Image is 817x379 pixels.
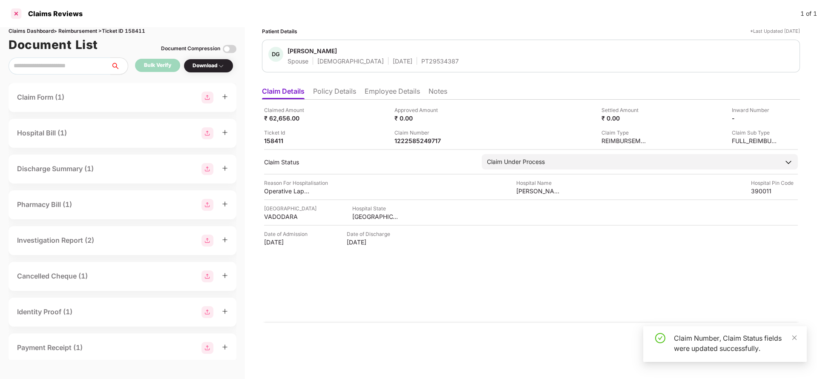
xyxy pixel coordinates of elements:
div: Document Compression [161,45,220,53]
div: Approved Amount [394,106,441,114]
div: [DEMOGRAPHIC_DATA] [317,57,384,65]
div: VADODARA [264,212,311,221]
button: search [110,57,128,75]
img: svg+xml;base64,PHN2ZyBpZD0iVG9nZ2xlLTMyeDMyIiB4bWxucz0iaHR0cDovL3d3dy53My5vcmcvMjAwMC9zdmciIHdpZH... [223,42,236,56]
div: [DATE] [393,57,412,65]
div: ₹ 0.00 [601,114,648,122]
div: Bulk Verify [144,61,171,69]
li: Notes [429,87,447,99]
img: svg+xml;base64,PHN2ZyBpZD0iRHJvcGRvd24tMzJ4MzIiIHhtbG5zPSJodHRwOi8vd3d3LnczLm9yZy8yMDAwL3N2ZyIgd2... [218,63,224,69]
div: Claims Dashboard > Reimbursement > Ticket ID 158411 [9,27,236,35]
div: Investigation Report (2) [17,235,94,246]
div: [GEOGRAPHIC_DATA] [264,204,316,212]
span: search [110,63,128,69]
div: [GEOGRAPHIC_DATA] [352,212,399,221]
div: Hospital Name [516,179,563,187]
div: 390011 [751,187,798,195]
div: Date of Discharge [347,230,394,238]
span: plus [222,308,228,314]
div: Claim Form (1) [17,92,64,103]
div: Ticket Id [264,129,311,137]
span: plus [222,273,228,279]
div: 1 of 1 [800,9,817,18]
div: Claim Sub Type [732,129,779,137]
div: Cancelled Cheque (1) [17,271,88,281]
div: ₹ 62,656.00 [264,114,311,122]
div: Reason For Hospitalisation [264,179,328,187]
img: svg+xml;base64,PHN2ZyBpZD0iR3JvdXBfMjg4MTMiIGRhdGEtbmFtZT0iR3JvdXAgMjg4MTMiIHhtbG5zPSJodHRwOi8vd3... [201,92,213,103]
div: REIMBURSEMENT [601,137,648,145]
div: Claim Number, Claim Status fields were updated successfully. [674,333,797,353]
img: svg+xml;base64,PHN2ZyBpZD0iR3JvdXBfMjg4MTMiIGRhdGEtbmFtZT0iR3JvdXAgMjg4MTMiIHhtbG5zPSJodHRwOi8vd3... [201,199,213,211]
div: Hospital Pin Code [751,179,798,187]
div: 158411 [264,137,311,145]
div: Payment Receipt (1) [17,342,83,353]
div: Pharmacy Bill (1) [17,199,72,210]
span: plus [222,165,228,171]
h1: Document List [9,35,98,54]
div: Claims Reviews [23,9,83,18]
span: plus [222,344,228,350]
div: Identity Proof (1) [17,307,72,317]
div: Download [193,62,224,70]
li: Policy Details [313,87,356,99]
div: Claimed Amount [264,106,311,114]
div: - [732,114,779,122]
span: plus [222,237,228,243]
div: PT29534387 [421,57,459,65]
div: Hospital State [352,204,399,212]
img: downArrowIcon [784,158,793,167]
div: 1222585249717 [394,137,441,145]
div: *Last Updated [DATE] [750,27,800,35]
span: plus [222,201,228,207]
img: svg+xml;base64,PHN2ZyBpZD0iR3JvdXBfMjg4MTMiIGRhdGEtbmFtZT0iR3JvdXAgMjg4MTMiIHhtbG5zPSJodHRwOi8vd3... [201,270,213,282]
li: Claim Details [262,87,305,99]
div: DG [268,47,283,62]
span: check-circle [655,333,665,343]
div: Inward Number [732,106,779,114]
div: Operative Laproscopy [264,187,311,195]
div: [DATE] [264,238,311,246]
span: plus [222,94,228,100]
div: Claim Type [601,129,648,137]
div: Discharge Summary (1) [17,164,94,174]
div: Spouse [288,57,308,65]
div: Claim Under Process [487,157,545,167]
img: svg+xml;base64,PHN2ZyBpZD0iR3JvdXBfMjg4MTMiIGRhdGEtbmFtZT0iR3JvdXAgMjg4MTMiIHhtbG5zPSJodHRwOi8vd3... [201,342,213,354]
img: svg+xml;base64,PHN2ZyBpZD0iR3JvdXBfMjg4MTMiIGRhdGEtbmFtZT0iR3JvdXAgMjg4MTMiIHhtbG5zPSJodHRwOi8vd3... [201,306,213,318]
div: Claim Status [264,158,473,166]
div: [PERSON_NAME] [288,47,337,55]
span: close [791,335,797,341]
div: [DATE] [347,238,394,246]
div: [PERSON_NAME] multi speciality [516,187,563,195]
img: svg+xml;base64,PHN2ZyBpZD0iR3JvdXBfMjg4MTMiIGRhdGEtbmFtZT0iR3JvdXAgMjg4MTMiIHhtbG5zPSJodHRwOi8vd3... [201,235,213,247]
div: Settled Amount [601,106,648,114]
img: svg+xml;base64,PHN2ZyBpZD0iR3JvdXBfMjg4MTMiIGRhdGEtbmFtZT0iR3JvdXAgMjg4MTMiIHhtbG5zPSJodHRwOi8vd3... [201,163,213,175]
div: ₹ 0.00 [394,114,441,122]
span: plus [222,129,228,135]
div: Patient Details [262,27,297,35]
li: Employee Details [365,87,420,99]
div: Hospital Bill (1) [17,128,67,138]
img: svg+xml;base64,PHN2ZyBpZD0iR3JvdXBfMjg4MTMiIGRhdGEtbmFtZT0iR3JvdXAgMjg4MTMiIHhtbG5zPSJodHRwOi8vd3... [201,127,213,139]
div: Date of Admission [264,230,311,238]
div: FULL_REIMBURSEMENT [732,137,779,145]
div: Claim Number [394,129,441,137]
